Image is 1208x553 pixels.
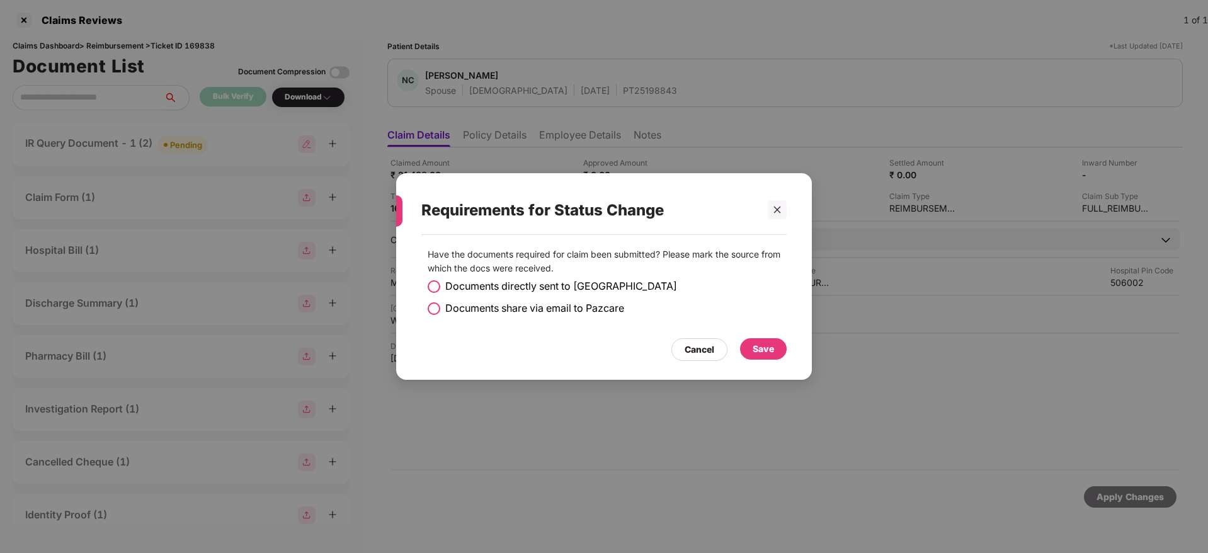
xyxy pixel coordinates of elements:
[445,278,677,294] span: Documents directly sent to [GEOGRAPHIC_DATA]
[685,343,714,356] div: Cancel
[773,205,782,214] span: close
[428,248,780,275] p: Have the documents required for claim been submitted? Please mark the source from which the docs ...
[421,186,756,235] div: Requirements for Status Change
[753,342,774,356] div: Save
[445,300,624,316] span: Documents share via email to Pazcare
